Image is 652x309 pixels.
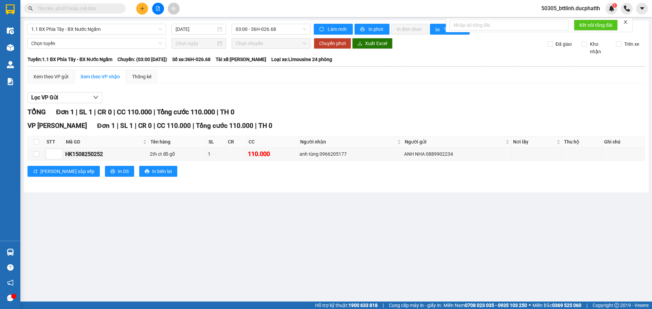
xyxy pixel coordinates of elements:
button: downloadXuất Excel [352,38,393,49]
button: syncLàm mới [314,24,353,35]
img: icon-new-feature [609,5,615,12]
span: Lọc VP Gửi [31,93,58,102]
span: Loại xe: Limousine 24 phòng [271,56,332,63]
button: file-add [152,3,164,15]
span: 50305_bttlinh.ducphatth [536,4,605,13]
span: plus [140,6,145,11]
span: | [383,302,384,309]
span: CR 0 [97,108,112,116]
span: Làm mới [328,25,347,33]
div: Xem theo VP gửi [33,73,68,80]
span: Xuất Excel [365,40,387,47]
span: Đơn 1 [56,108,74,116]
div: 1 [208,150,225,158]
span: Tổng cước 110.000 [157,108,215,116]
span: printer [360,27,366,32]
div: Thống kê [132,73,151,80]
span: Nơi lấy [513,138,555,146]
span: CR 0 [138,122,152,130]
span: CC 110.000 [117,108,152,116]
strong: 1900 633 818 [348,303,378,308]
span: 1 [613,3,616,8]
td: HK1508250252 [64,148,149,161]
button: caret-down [636,3,648,15]
span: Chọn chuyến [236,38,306,49]
strong: 0708 023 035 - 0935 103 250 [465,303,527,308]
span: Trên xe [621,40,642,48]
strong: 0369 525 060 [552,303,581,308]
span: Người gửi [405,138,504,146]
button: Kết nối tổng đài [574,20,618,31]
span: | [117,122,119,130]
div: Xem theo VP nhận [80,73,120,80]
input: Chọn ngày [176,40,216,47]
button: printerIn phơi [355,24,390,35]
span: | [135,122,137,130]
span: TH 0 [220,108,234,116]
span: Chọn tuyến [31,38,162,49]
span: Mã GD [66,138,142,146]
input: 15/08/2025 [176,25,216,33]
span: CC 110.000 [157,122,191,130]
sup: 1 [612,3,617,8]
span: SL 1 [79,108,92,116]
th: Ghi chú [602,136,645,148]
div: HK1508250252 [65,150,147,158]
span: Người nhận [300,138,396,146]
span: Kết nối tổng đài [579,21,612,29]
span: search [28,6,33,11]
span: | [76,108,77,116]
button: plus [136,3,148,15]
img: warehouse-icon [7,61,14,68]
button: In đơn chọn [391,24,428,35]
button: Lọc VP Gửi [28,92,102,103]
span: SL 1 [120,122,133,130]
span: Hỗ trợ kỹ thuật: [315,302,378,309]
span: VP [PERSON_NAME] [28,122,87,130]
span: [PERSON_NAME] sắp xếp [40,168,94,175]
input: Tìm tên, số ĐT hoặc mã đơn [37,5,117,12]
span: In phơi [368,25,384,33]
th: STT [45,136,64,148]
span: | [153,122,155,130]
input: Nhập số tổng đài [450,20,568,31]
span: | [193,122,194,130]
b: Tuyến: 1.1 BX Phía Tây - BX Nước Ngầm [28,57,112,62]
th: CR [226,136,247,148]
span: sort-ascending [33,169,38,174]
span: bar-chart [435,27,441,32]
span: | [586,302,587,309]
span: Kho nhận [587,40,611,55]
span: down [93,95,98,100]
span: printer [145,169,149,174]
th: CC [247,136,298,148]
span: question-circle [7,264,14,271]
span: Cung cấp máy in - giấy in: [389,302,442,309]
span: 1.1 BX Phía Tây - BX Nước Ngầm [31,24,162,34]
span: printer [110,169,115,174]
span: message [7,295,14,301]
button: printerIn DS [105,166,134,177]
img: warehouse-icon [7,27,14,34]
span: TH 0 [258,122,272,130]
button: printerIn biên lai [139,166,177,177]
span: In biên lai [152,168,172,175]
span: Tổng cước 110.000 [196,122,253,130]
span: | [255,122,257,130]
span: Đã giao [553,40,575,48]
button: bar-chartThống kê [430,24,470,35]
img: logo-vxr [6,4,15,15]
img: warehouse-icon [7,249,14,256]
span: caret-down [639,5,645,12]
span: Miền Nam [443,302,527,309]
th: Tên hàng [149,136,207,148]
span: Miền Bắc [532,302,581,309]
span: | [94,108,96,116]
div: ANH NHA 0889902234 [404,150,510,158]
img: warehouse-icon [7,44,14,51]
span: | [217,108,218,116]
span: Chuyến: (03:00 [DATE]) [117,56,167,63]
button: aim [168,3,180,15]
span: ⚪️ [529,304,531,307]
span: copyright [614,303,619,308]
